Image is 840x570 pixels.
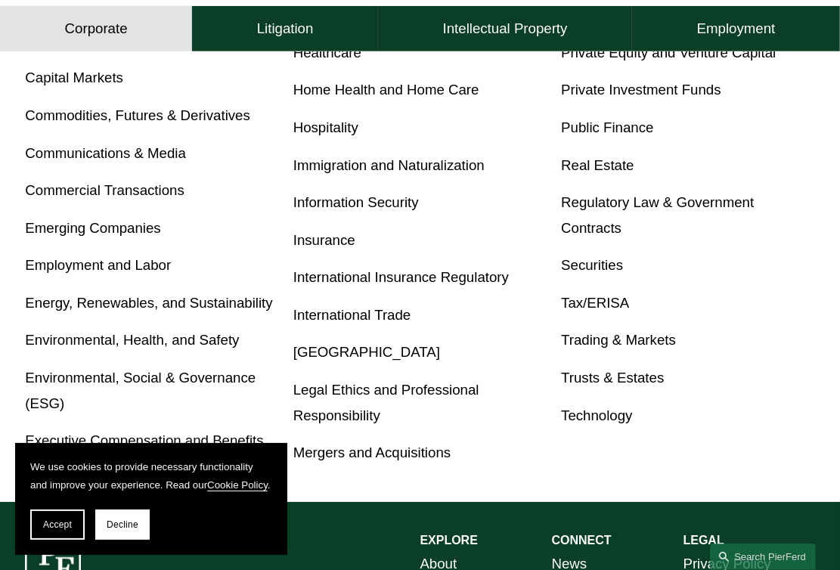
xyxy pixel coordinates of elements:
[710,544,816,570] a: Search this site
[561,257,623,273] a: Securities
[561,119,653,135] a: Public Finance
[15,443,287,555] section: Cookie banner
[697,20,776,38] h4: Employment
[25,182,184,198] a: Commercial Transactions
[293,194,419,210] a: Information Security
[25,220,160,236] a: Emerging Companies
[293,232,355,248] a: Insurance
[561,45,776,60] a: Private Equity and Venture Capital
[561,370,664,386] a: Trusts & Estates
[293,82,479,98] a: Home Health and Home Care
[25,257,171,273] a: Employment and Labor
[552,534,612,547] strong: CONNECT
[25,107,250,123] a: Commodities, Futures & Derivatives
[293,269,509,285] a: International Insurance Regulatory
[293,307,411,323] a: International Trade
[257,20,314,38] h4: Litigation
[25,145,186,161] a: Communications & Media
[293,119,358,135] a: Hospitality
[95,510,150,540] button: Decline
[561,157,634,173] a: Real Estate
[25,370,256,411] a: Environmental, Social & Governance (ESG)
[25,432,263,448] a: Executive Compensation and Benefits
[293,382,479,423] a: Legal Ethics and Professional Responsibility
[561,407,632,423] a: Technology
[207,479,268,491] a: Cookie Policy
[30,458,272,494] p: We use cookies to provide necessary functionality and improve your experience. Read our .
[293,445,451,460] a: Mergers and Acquisitions
[43,519,72,530] span: Accept
[25,70,123,85] a: Capital Markets
[561,332,676,348] a: Trading & Markets
[30,510,85,540] button: Accept
[25,332,239,348] a: Environmental, Health, and Safety
[293,45,361,60] a: Healthcare
[561,194,754,236] a: Regulatory Law & Government Contracts
[107,519,138,530] span: Decline
[65,20,128,38] h4: Corporate
[443,20,568,38] h4: Intellectual Property
[561,295,629,311] a: Tax/ERISA
[561,82,721,98] a: Private Investment Funds
[293,157,485,173] a: Immigration and Naturalization
[420,534,478,547] strong: EXPLORE
[293,344,440,360] a: [GEOGRAPHIC_DATA]
[683,534,724,547] strong: LEGAL
[25,295,272,311] a: Energy, Renewables, and Sustainability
